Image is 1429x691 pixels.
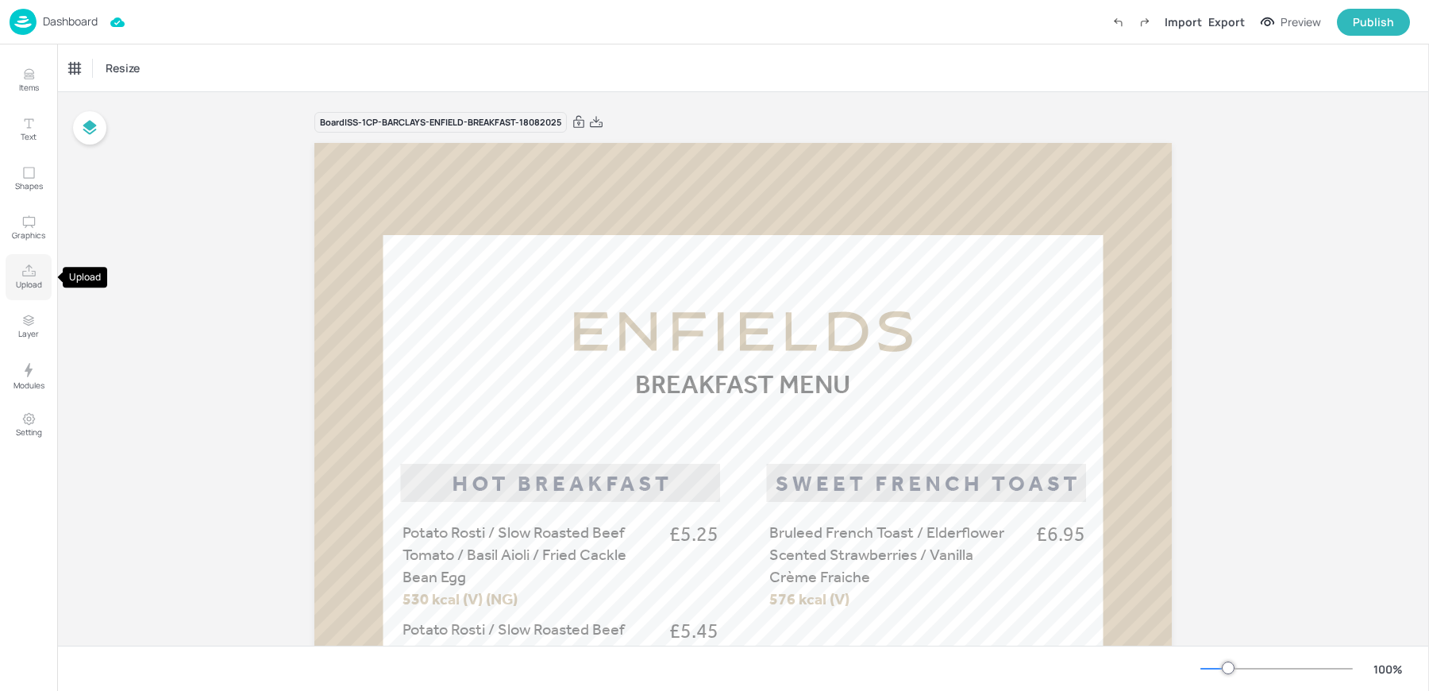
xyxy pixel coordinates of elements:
span: £5.45 [669,618,718,646]
div: Publish [1353,14,1394,31]
span: £5.25 [669,521,718,549]
button: Preview [1251,10,1331,34]
span: £6.95 [1036,521,1085,549]
div: Preview [1281,14,1321,31]
div: Upload [63,267,107,288]
p: Dashboard [43,16,98,27]
span: Resize [102,60,143,76]
span: Potato Rosti / Slow Roasted Beef Tomato / Basil Aioli / Fried Cackle Bean Egg [403,523,626,586]
div: Board ISS-1CP-BARCLAYS-ENFIELD-BREAKFAST-18082025 [314,112,567,133]
button: Publish [1337,9,1410,36]
label: Undo (Ctrl + Z) [1104,9,1131,36]
div: Import [1165,14,1202,30]
div: Export [1208,14,1245,30]
label: Redo (Ctrl + Y) [1131,9,1158,36]
div: 100 % [1369,661,1407,677]
span: 530 kcal (V) (NG) [403,589,518,608]
span: Potato Rosti / Slow Roasted Beef Tomato / Basil Aioli / Fried Cackle Bean Egg / Bacon [403,620,626,683]
img: logo-86c26b7e.jpg [10,9,37,35]
span: 576 kcal (V) [769,589,849,608]
span: Bruleed French Toast / Elderflower Scented Strawberries / Vanilla Crème Fraiche [769,523,1004,586]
